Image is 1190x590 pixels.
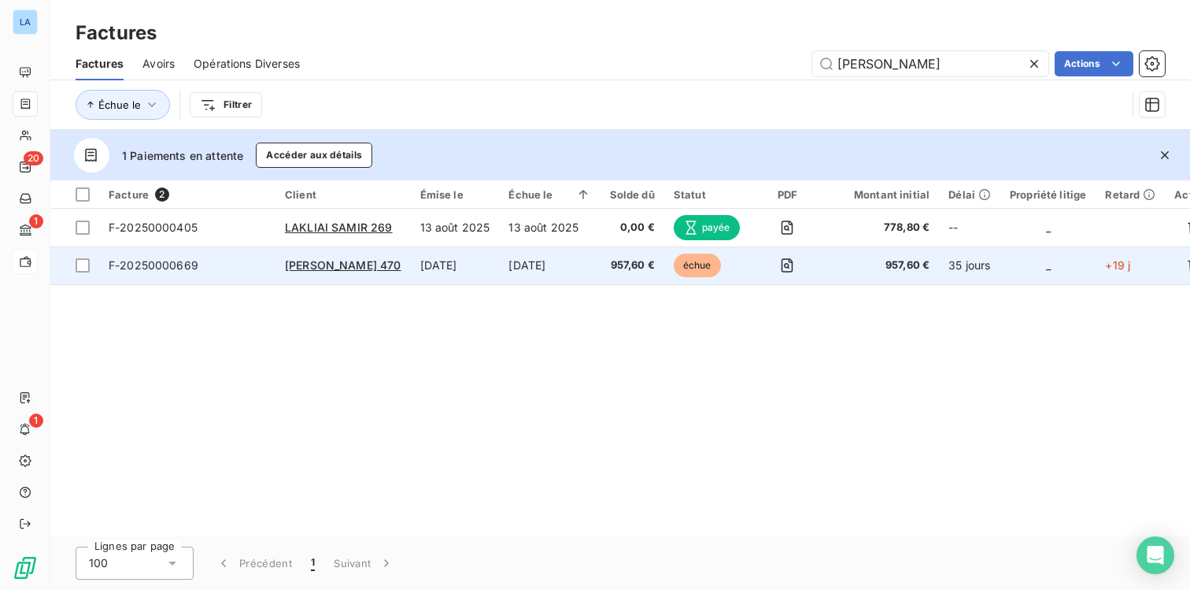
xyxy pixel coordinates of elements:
[285,188,401,201] div: Client
[76,56,124,72] span: Factures
[142,56,175,72] span: Avoirs
[109,258,198,272] span: F-20250000669
[835,188,929,201] div: Montant initial
[939,209,1000,247] td: --
[759,188,816,201] div: PDF
[301,547,324,580] button: 1
[109,188,149,201] span: Facture
[155,187,169,202] span: 2
[256,143,372,168] button: Accéder aux détails
[1046,258,1051,272] span: _
[1105,188,1155,201] div: Retard
[1010,188,1086,201] div: Propriété litige
[812,51,1048,76] input: Rechercher
[29,414,43,428] span: 1
[1055,51,1133,76] button: Actions
[499,209,600,247] td: 13 août 2025
[76,90,170,120] button: Échue le
[98,98,141,111] span: Échue le
[24,151,43,165] span: 20
[1136,536,1174,574] div: Open Intercom Messenger
[939,247,1000,284] td: 35 jours
[324,547,404,580] button: Suivant
[674,188,740,201] div: Statut
[1046,221,1051,234] span: _
[499,247,600,284] td: [DATE]
[610,188,655,201] div: Solde dû
[311,555,315,571] span: 1
[948,188,991,201] div: Délai
[89,555,108,571] span: 100
[285,221,393,234] span: LAKLIAI SAMIR 269
[190,92,262,117] button: Filtrer
[13,9,38,35] div: LA
[29,214,43,228] span: 1
[109,221,198,234] span: F-20250000405
[420,188,490,201] div: Émise le
[610,258,655,273] span: 957,60 €
[194,56,300,72] span: Opérations Diverses
[285,258,401,272] span: [PERSON_NAME] 470
[674,254,721,277] span: échue
[13,555,38,581] img: Logo LeanPay
[508,188,590,201] div: Échue le
[674,215,740,240] span: payée
[411,247,500,284] td: [DATE]
[76,19,157,47] h3: Factures
[610,220,655,236] span: 0,00 €
[411,209,500,247] td: 13 août 2025
[206,547,301,580] button: Précédent
[1105,258,1130,272] span: +19 j
[835,220,929,236] span: 778,80 €
[835,258,929,273] span: 957,60 €
[122,147,243,164] span: 1 Paiements en attente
